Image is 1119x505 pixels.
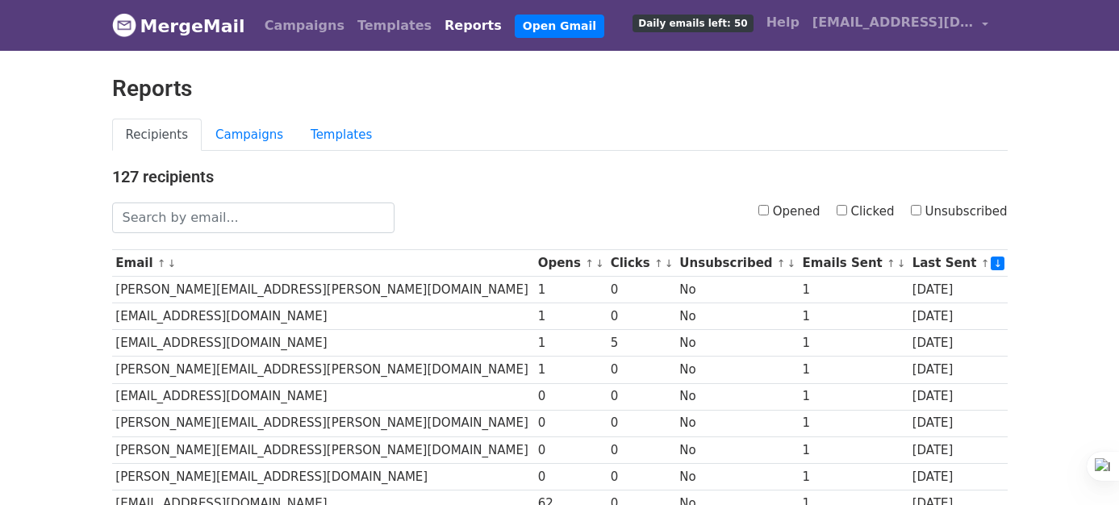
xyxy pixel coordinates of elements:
td: [PERSON_NAME][EMAIL_ADDRESS][PERSON_NAME][DOMAIN_NAME] [112,277,534,303]
a: Templates [351,10,438,42]
input: Search by email... [112,202,395,233]
a: Daily emails left: 50 [626,6,759,39]
a: Templates [297,119,386,152]
input: Unsubscribed [911,205,921,215]
a: ↓ [991,257,1004,270]
label: Unsubscribed [911,202,1008,221]
a: Reports [438,10,508,42]
th: Unsubscribed [676,250,799,277]
td: [PERSON_NAME][EMAIL_ADDRESS][PERSON_NAME][DOMAIN_NAME] [112,436,534,463]
a: Open Gmail [515,15,604,38]
td: 1 [799,463,908,490]
a: Help [760,6,806,39]
td: 1 [799,277,908,303]
td: No [676,303,799,330]
td: [PERSON_NAME][EMAIL_ADDRESS][PERSON_NAME][DOMAIN_NAME] [112,410,534,436]
td: No [676,383,799,410]
td: 1 [799,357,908,383]
td: 0 [607,410,676,436]
td: No [676,463,799,490]
td: [DATE] [908,410,1008,436]
td: [DATE] [908,436,1008,463]
td: 1 [799,330,908,357]
a: ↓ [595,257,604,269]
td: 0 [534,383,607,410]
th: Opens [534,250,607,277]
a: ↑ [981,257,990,269]
td: [EMAIL_ADDRESS][DOMAIN_NAME] [112,383,534,410]
a: Campaigns [202,119,297,152]
th: Emails Sent [799,250,908,277]
a: ↓ [787,257,796,269]
th: Last Sent [908,250,1008,277]
a: ↑ [585,257,594,269]
th: Email [112,250,534,277]
td: 1 [534,303,607,330]
td: [DATE] [908,357,1008,383]
td: 0 [607,383,676,410]
a: [EMAIL_ADDRESS][DOMAIN_NAME] [806,6,995,44]
th: Clicks [607,250,676,277]
td: 1 [799,436,908,463]
a: ↑ [887,257,896,269]
input: Opened [758,205,769,215]
td: 1 [799,303,908,330]
img: MergeMail logo [112,13,136,37]
td: [PERSON_NAME][EMAIL_ADDRESS][DOMAIN_NAME] [112,463,534,490]
td: [EMAIL_ADDRESS][DOMAIN_NAME] [112,303,534,330]
td: No [676,436,799,463]
td: [DATE] [908,383,1008,410]
span: Daily emails left: 50 [633,15,753,32]
span: [EMAIL_ADDRESS][DOMAIN_NAME] [812,13,974,32]
td: No [676,357,799,383]
a: MergeMail [112,9,245,43]
a: ↑ [777,257,786,269]
a: ↓ [168,257,177,269]
td: 1 [534,357,607,383]
a: ↑ [654,257,663,269]
td: [EMAIL_ADDRESS][DOMAIN_NAME] [112,330,534,357]
td: 0 [534,463,607,490]
td: 0 [534,410,607,436]
td: No [676,330,799,357]
td: 0 [607,436,676,463]
label: Opened [758,202,820,221]
a: Recipients [112,119,203,152]
td: [DATE] [908,463,1008,490]
label: Clicked [837,202,895,221]
td: [PERSON_NAME][EMAIL_ADDRESS][PERSON_NAME][DOMAIN_NAME] [112,357,534,383]
a: ↓ [897,257,906,269]
a: ↓ [665,257,674,269]
td: No [676,277,799,303]
h2: Reports [112,75,1008,102]
td: 0 [607,277,676,303]
td: 1 [799,410,908,436]
td: 0 [607,463,676,490]
td: [DATE] [908,277,1008,303]
td: 1 [534,330,607,357]
a: ↑ [157,257,166,269]
td: 0 [607,357,676,383]
td: 5 [607,330,676,357]
input: Clicked [837,205,847,215]
a: Campaigns [258,10,351,42]
td: [DATE] [908,303,1008,330]
h4: 127 recipients [112,167,1008,186]
td: 0 [534,436,607,463]
td: 1 [534,277,607,303]
td: 0 [607,303,676,330]
td: [DATE] [908,330,1008,357]
td: No [676,410,799,436]
td: 1 [799,383,908,410]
